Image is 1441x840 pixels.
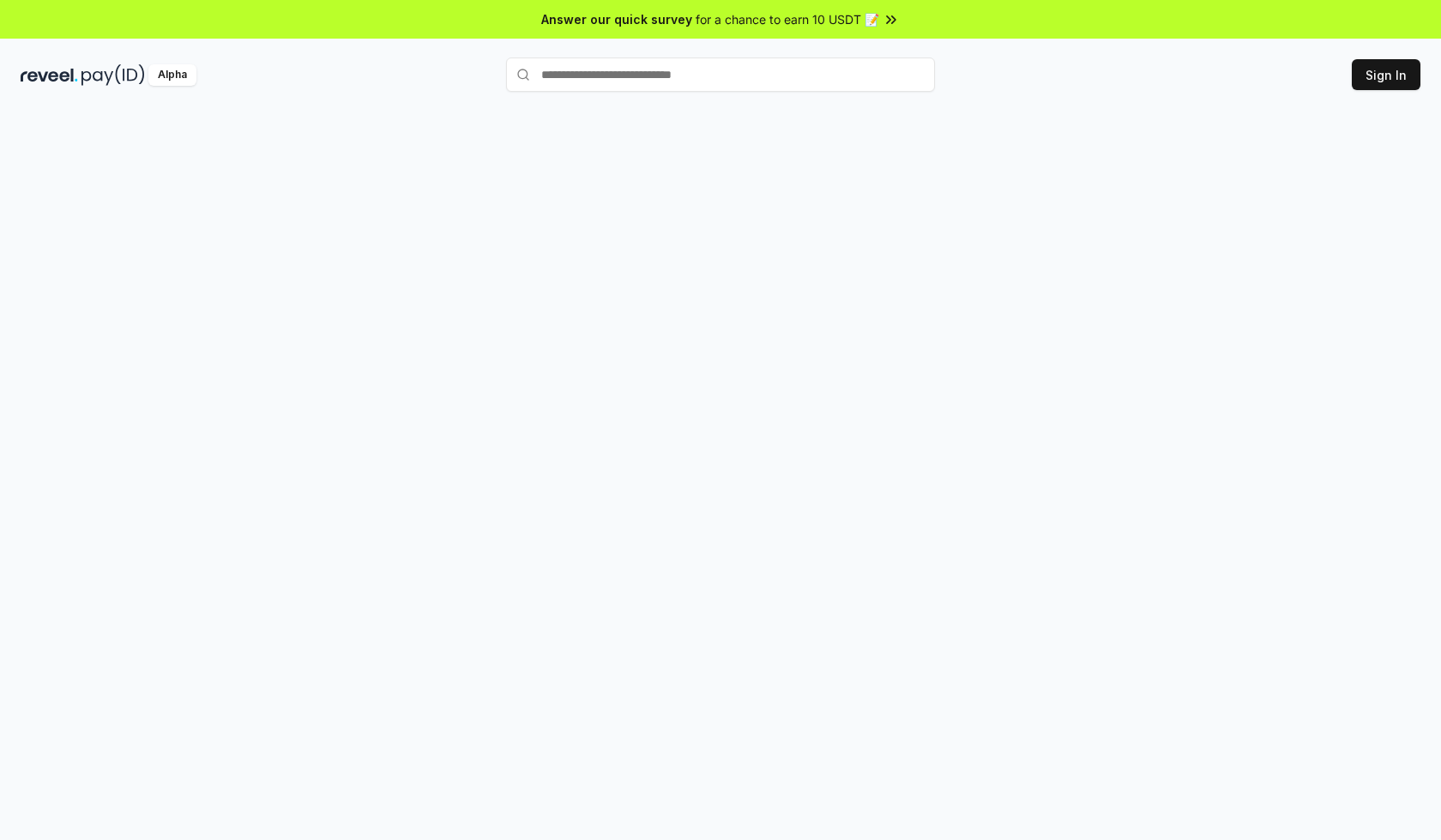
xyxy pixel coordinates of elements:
[148,64,196,86] div: Alpha
[696,10,879,28] span: for a chance to earn 10 USDT 📝
[541,10,692,28] span: Answer our quick survey
[81,64,145,86] img: pay_id
[21,64,78,86] img: reveel_dark
[1352,59,1420,90] button: Sign In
